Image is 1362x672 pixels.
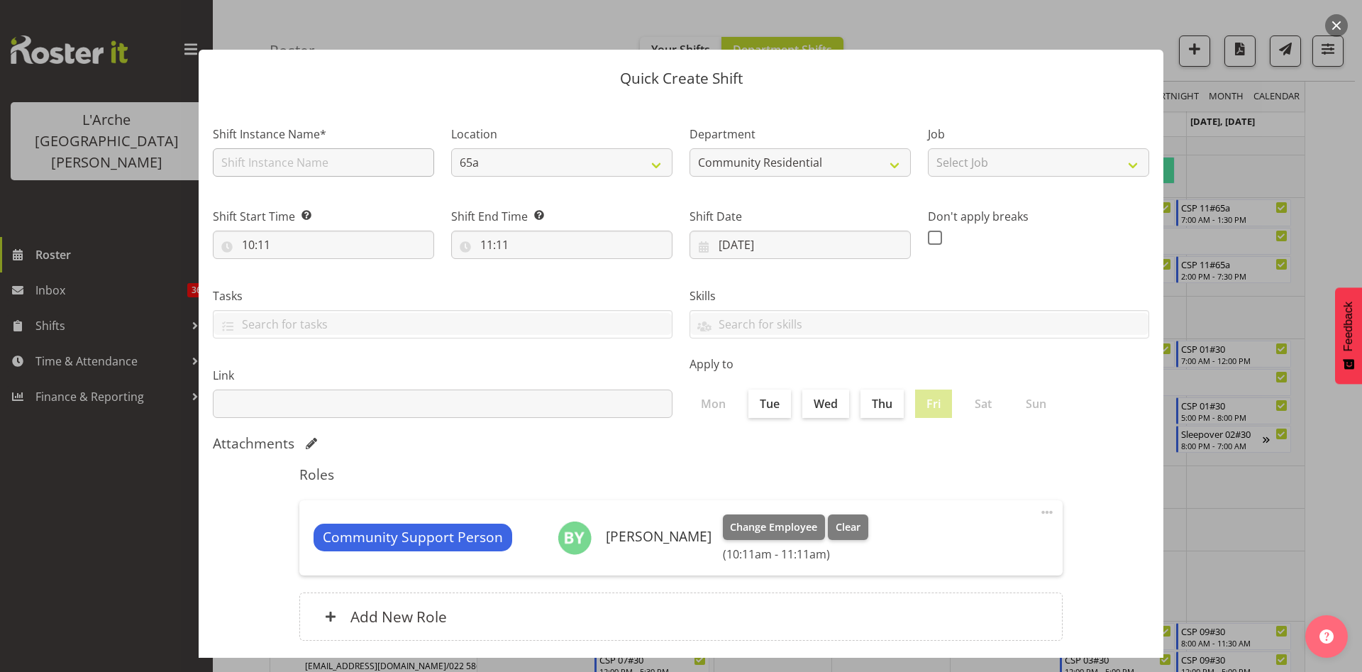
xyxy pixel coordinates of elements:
[451,126,672,143] label: Location
[558,521,592,555] img: bryan-yamson2040.jpg
[690,208,911,225] label: Shift Date
[748,390,791,418] label: Tue
[213,126,434,143] label: Shift Instance Name*
[213,71,1149,86] p: Quick Create Shift
[723,547,868,561] h6: (10:11am - 11:11am)
[1335,287,1362,384] button: Feedback - Show survey
[213,231,434,259] input: Click to select...
[451,208,672,225] label: Shift End Time
[1342,302,1355,351] span: Feedback
[690,287,1149,304] label: Skills
[213,208,434,225] label: Shift Start Time
[690,231,911,259] input: Click to select...
[213,367,672,384] label: Link
[1319,629,1334,644] img: help-xxl-2.png
[860,390,904,418] label: Thu
[213,148,434,177] input: Shift Instance Name
[963,390,1003,418] label: Sat
[730,519,817,535] span: Change Employee
[350,607,447,626] h6: Add New Role
[836,519,860,535] span: Clear
[915,390,952,418] label: Fri
[690,356,1149,373] label: Apply to
[606,529,712,544] h6: [PERSON_NAME]
[802,390,849,418] label: Wed
[451,231,672,259] input: Click to select...
[690,126,911,143] label: Department
[214,313,672,335] input: Search for tasks
[690,313,1148,335] input: Search for skills
[213,435,294,452] h5: Attachments
[213,287,672,304] label: Tasks
[928,126,1149,143] label: Job
[690,390,737,418] label: Mon
[323,527,503,548] span: Community Support Person
[299,466,1063,483] h5: Roles
[828,514,868,540] button: Clear
[1014,390,1058,418] label: Sun
[928,208,1149,225] label: Don't apply breaks
[723,514,826,540] button: Change Employee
